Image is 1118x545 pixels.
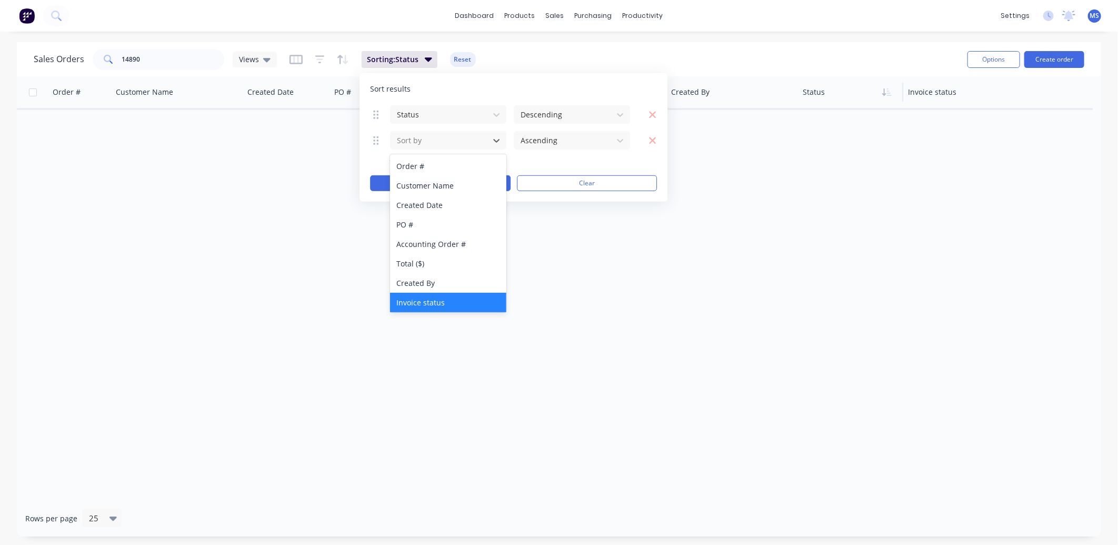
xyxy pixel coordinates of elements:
[247,87,294,97] div: Created Date
[390,254,506,273] div: Total ($)
[367,54,418,65] span: Sorting: Status
[500,8,541,24] div: products
[239,54,259,65] span: Views
[370,84,411,94] span: Sort results
[116,87,173,97] div: Customer Name
[450,8,500,24] a: dashboard
[390,176,506,195] div: Customer Name
[390,293,506,312] div: Invoice status
[908,87,956,97] div: Invoice status
[570,8,617,24] div: purchasing
[1024,51,1084,68] button: Create order
[334,87,351,97] div: PO #
[25,513,77,524] span: Rows per page
[390,156,506,176] div: Order #
[541,8,570,24] div: sales
[390,195,506,215] div: Created Date
[1090,11,1100,21] span: MS
[362,51,437,68] button: Sorting:Status
[671,87,710,97] div: Created By
[122,49,225,70] input: Search...
[390,234,506,254] div: Accounting Order #
[19,8,35,24] img: Factory
[967,51,1020,68] button: Options
[34,54,84,64] h1: Sales Orders
[390,156,507,165] button: add
[390,215,506,234] div: PO #
[370,175,511,191] button: Apply
[390,273,506,293] div: Created By
[53,87,81,97] div: Order #
[617,8,668,24] div: productivity
[995,8,1035,24] div: settings
[517,175,657,191] button: Clear
[450,52,476,67] button: Reset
